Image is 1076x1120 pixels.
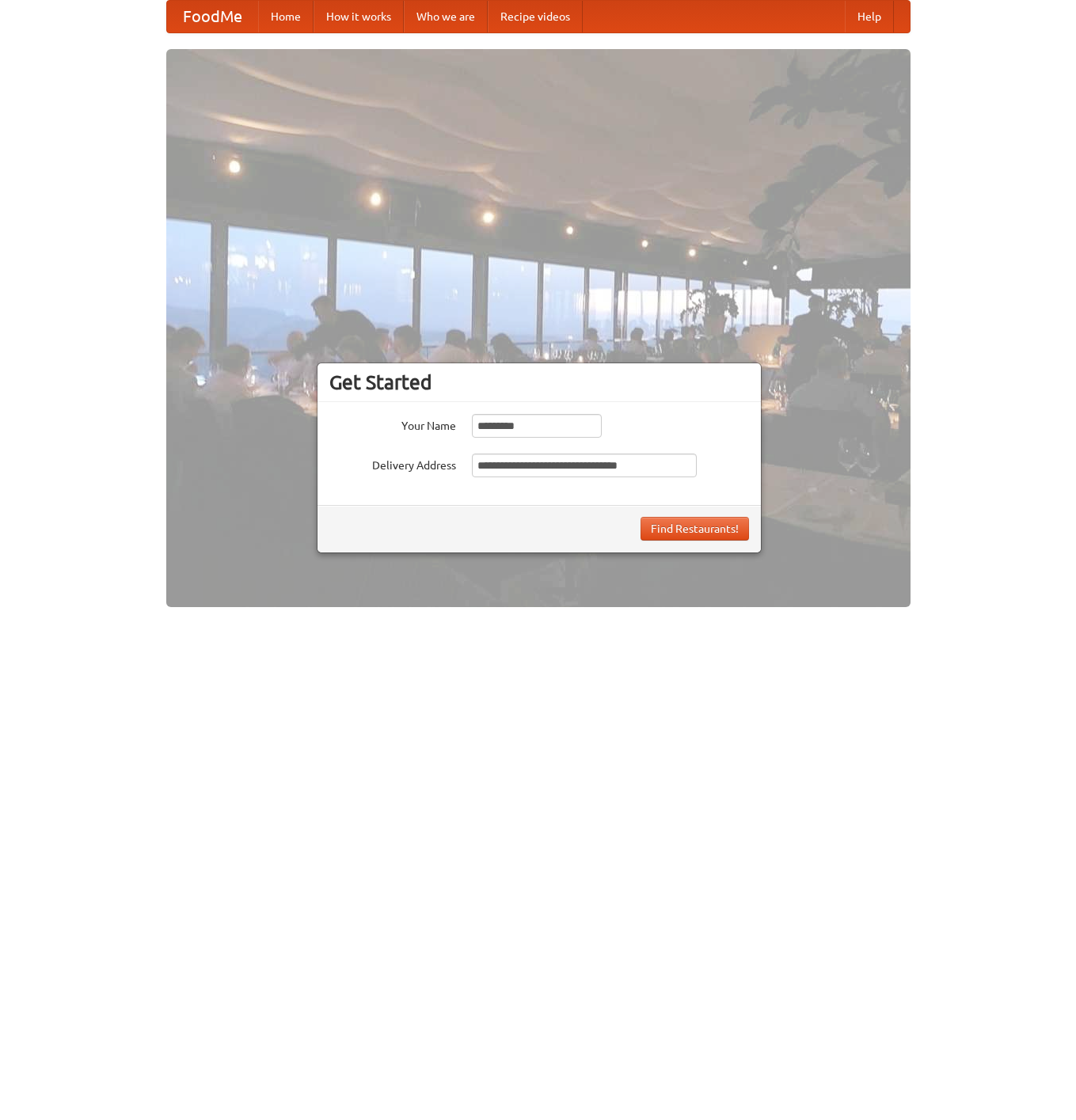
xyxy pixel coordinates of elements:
a: How it works [314,1,404,32]
button: Find Restaurants! [641,517,749,541]
a: Home [258,1,314,32]
label: Your Name [329,414,456,434]
a: Recipe videos [488,1,583,32]
a: FoodMe [167,1,258,32]
h3: Get Started [329,370,749,394]
a: Help [845,1,894,32]
label: Delivery Address [329,454,456,473]
a: Who we are [404,1,488,32]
